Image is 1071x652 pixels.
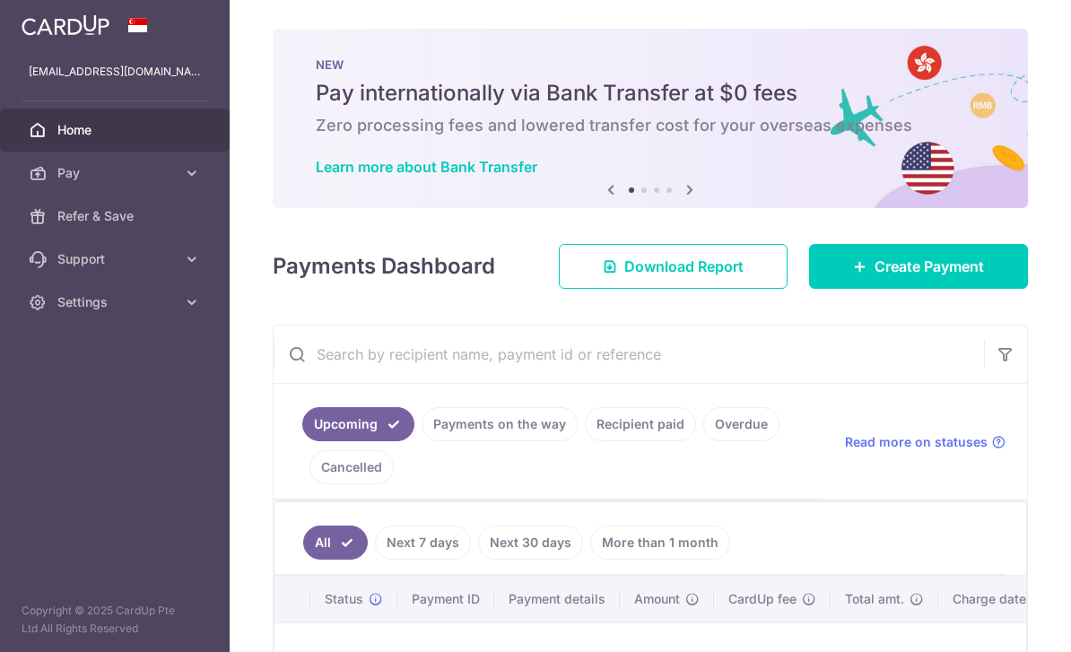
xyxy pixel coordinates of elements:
span: Download Report [624,256,744,277]
p: NEW [316,57,985,72]
span: Support [57,250,176,268]
span: Amount [634,590,680,608]
span: CardUp fee [728,590,797,608]
span: Settings [57,293,176,311]
span: Status [325,590,363,608]
a: All [303,526,368,560]
span: Home [57,121,176,139]
a: Payments on the way [422,407,578,441]
a: Learn more about Bank Transfer [316,158,537,176]
a: Next 30 days [478,526,583,560]
span: Refer & Save [57,207,176,225]
input: Search by recipient name, payment id or reference [274,326,984,383]
span: Create Payment [875,256,984,277]
a: Overdue [703,407,779,441]
img: Bank transfer banner [273,29,1028,208]
p: [EMAIL_ADDRESS][DOMAIN_NAME] [29,63,201,81]
a: Read more on statuses [845,433,1006,451]
a: Next 7 days [375,526,471,560]
span: Charge date [953,590,1026,608]
img: CardUp [22,14,109,36]
th: Payment ID [397,576,494,622]
span: Total amt. [845,590,904,608]
a: More than 1 month [590,526,730,560]
a: Download Report [559,244,788,289]
h5: Pay internationally via Bank Transfer at $0 fees [316,79,985,108]
th: Payment details [494,576,620,622]
span: Pay [57,164,176,182]
a: Upcoming [302,407,414,441]
a: Create Payment [809,244,1028,289]
h6: Zero processing fees and lowered transfer cost for your overseas expenses [316,115,985,136]
span: Read more on statuses [845,433,988,451]
a: Cancelled [309,450,394,484]
h4: Payments Dashboard [273,250,495,283]
a: Recipient paid [585,407,696,441]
